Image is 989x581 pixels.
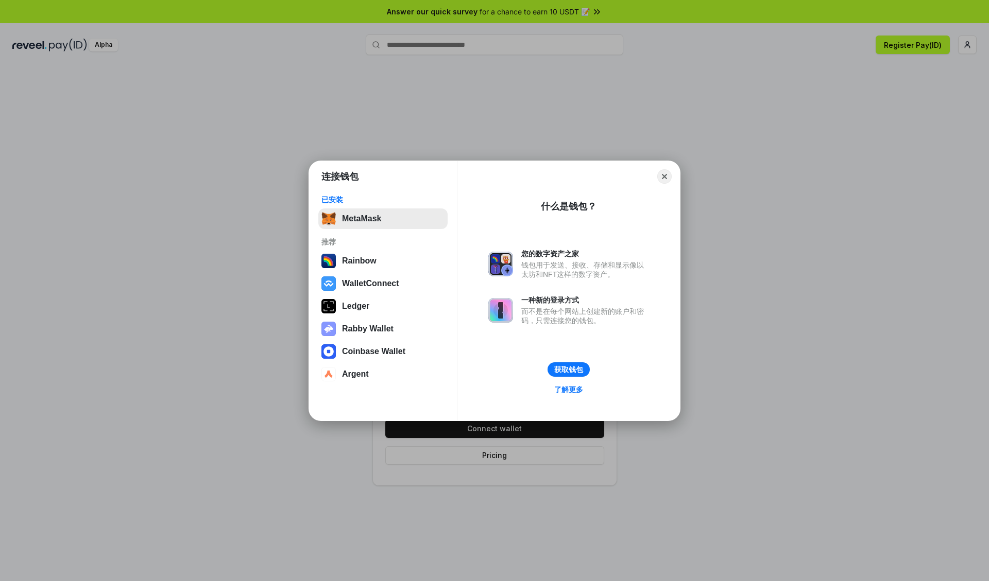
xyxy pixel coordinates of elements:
[554,385,583,394] div: 了解更多
[321,170,359,183] h1: 连接钱包
[321,237,445,247] div: 推荐
[321,195,445,204] div: 已安装
[548,383,589,396] a: 了解更多
[488,298,513,323] img: svg+xml,%3Csvg%20xmlns%3D%22http%3A%2F%2Fwww.w3.org%2F2000%2Fsvg%22%20fill%3D%22none%22%20viewBox...
[554,365,583,374] div: 获取钱包
[321,322,336,336] img: svg+xml,%3Csvg%20xmlns%3D%22http%3A%2F%2Fwww.w3.org%2F2000%2Fsvg%22%20fill%3D%22none%22%20viewBox...
[548,362,590,377] button: 获取钱包
[342,347,405,356] div: Coinbase Wallet
[342,279,399,288] div: WalletConnect
[342,256,377,266] div: Rainbow
[342,369,369,379] div: Argent
[488,252,513,276] img: svg+xml,%3Csvg%20xmlns%3D%22http%3A%2F%2Fwww.w3.org%2F2000%2Fsvg%22%20fill%3D%22none%22%20viewBox...
[318,208,448,229] button: MetaMask
[318,341,448,362] button: Coinbase Wallet
[657,169,672,184] button: Close
[342,214,381,223] div: MetaMask
[321,367,336,381] img: svg+xml,%3Csvg%20width%3D%2228%22%20height%3D%2228%22%20viewBox%3D%220%200%2028%2028%22%20fill%3D...
[318,251,448,271] button: Rainbow
[541,200,596,213] div: 什么是钱包？
[318,364,448,384] button: Argent
[321,299,336,313] img: svg+xml,%3Csvg%20xmlns%3D%22http%3A%2F%2Fwww.w3.org%2F2000%2Fsvg%22%20width%3D%2228%22%20height%3...
[342,324,394,333] div: Rabby Wallet
[321,212,336,226] img: svg+xml,%3Csvg%20fill%3D%22none%22%20height%3D%2233%22%20viewBox%3D%220%200%2035%2033%22%20width%...
[521,260,649,279] div: 钱包用于发送、接收、存储和显示像以太坊和NFT这样的数字资产。
[321,254,336,268] img: svg+xml,%3Csvg%20width%3D%22120%22%20height%3D%22120%22%20viewBox%3D%220%200%20120%20120%22%20fil...
[342,302,369,311] div: Ledger
[521,295,649,305] div: 一种新的登录方式
[318,273,448,294] button: WalletConnect
[521,307,649,325] div: 而不是在每个网站上创建新的账户和密码，只需连接您的钱包。
[521,249,649,258] div: 您的数字资产之家
[318,296,448,316] button: Ledger
[321,344,336,359] img: svg+xml,%3Csvg%20width%3D%2228%22%20height%3D%2228%22%20viewBox%3D%220%200%2028%2028%22%20fill%3D...
[318,319,448,339] button: Rabby Wallet
[321,276,336,291] img: svg+xml,%3Csvg%20width%3D%2228%22%20height%3D%2228%22%20viewBox%3D%220%200%2028%2028%22%20fill%3D...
